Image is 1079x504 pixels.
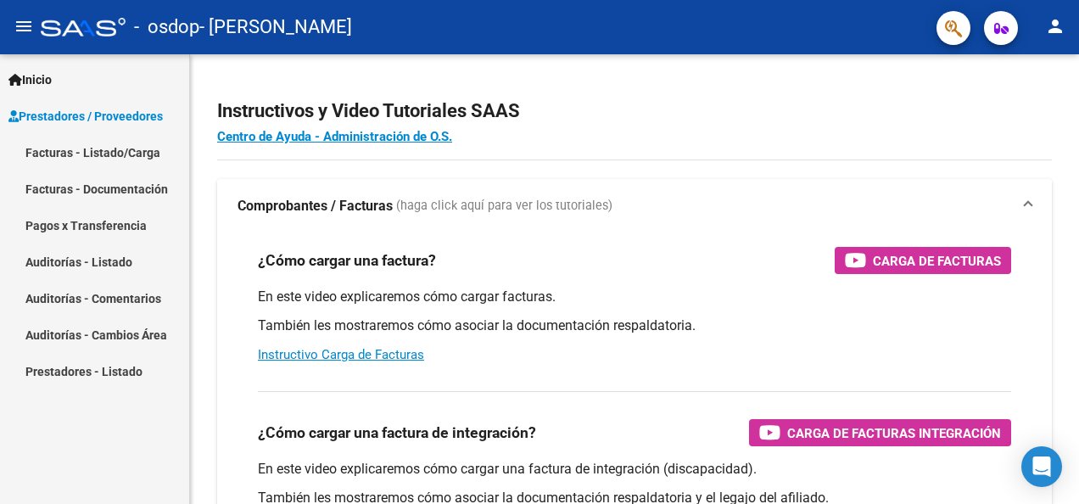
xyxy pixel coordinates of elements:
[1021,446,1062,487] div: Open Intercom Messenger
[873,250,1001,272] span: Carga de Facturas
[8,107,163,126] span: Prestadores / Proveedores
[199,8,352,46] span: - [PERSON_NAME]
[787,423,1001,444] span: Carga de Facturas Integración
[258,460,1011,479] p: En este video explicaremos cómo cargar una factura de integración (discapacidad).
[14,16,34,36] mat-icon: menu
[1045,16,1065,36] mat-icon: person
[258,421,536,445] h3: ¿Cómo cargar una factura de integración?
[258,347,424,362] a: Instructivo Carga de Facturas
[134,8,199,46] span: - osdop
[217,179,1052,233] mat-expansion-panel-header: Comprobantes / Facturas (haga click aquí para ver los tutoriales)
[8,70,52,89] span: Inicio
[258,316,1011,335] p: También les mostraremos cómo asociar la documentación respaldatoria.
[258,288,1011,306] p: En este video explicaremos cómo cargar facturas.
[749,419,1011,446] button: Carga de Facturas Integración
[396,197,612,216] span: (haga click aquí para ver los tutoriales)
[217,129,452,144] a: Centro de Ayuda - Administración de O.S.
[258,249,436,272] h3: ¿Cómo cargar una factura?
[238,197,393,216] strong: Comprobantes / Facturas
[835,247,1011,274] button: Carga de Facturas
[217,95,1052,127] h2: Instructivos y Video Tutoriales SAAS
